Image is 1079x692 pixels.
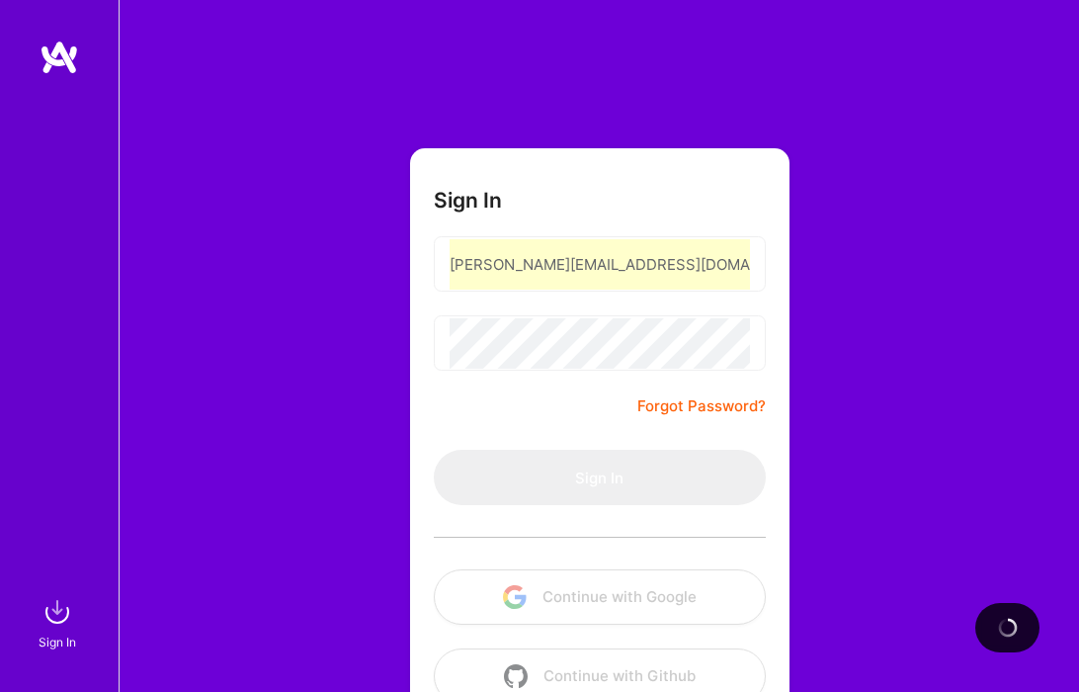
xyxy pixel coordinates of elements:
img: icon [504,664,528,688]
div: Sign In [39,632,76,652]
a: Forgot Password? [637,394,766,418]
button: Continue with Google [434,569,766,625]
img: loading [995,615,1020,640]
button: Sign In [434,450,766,505]
input: Email... [450,239,750,290]
img: sign in [38,592,77,632]
img: icon [503,585,527,609]
a: sign inSign In [41,592,77,652]
h3: Sign In [434,188,502,213]
img: logo [40,40,79,75]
